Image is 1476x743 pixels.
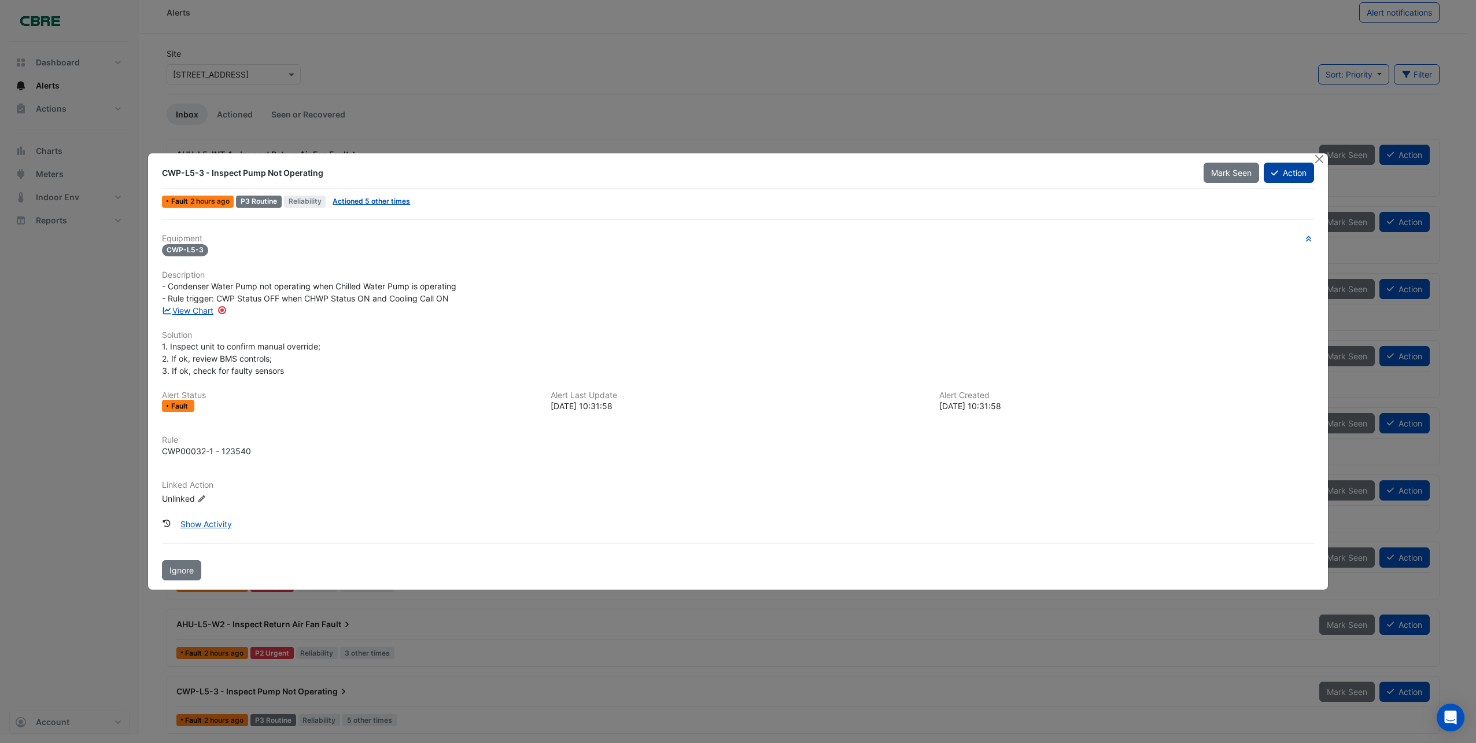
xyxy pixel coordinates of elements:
[1264,163,1314,183] button: Action
[171,403,190,410] span: Fault
[1437,704,1464,731] div: Open Intercom Messenger
[162,391,537,400] h6: Alert Status
[162,560,201,580] button: Ignore
[1211,168,1252,178] span: Mark Seen
[284,196,326,208] span: Reliability
[190,197,230,205] span: Mon 15-Sep-2025 10:31 AEST
[162,306,213,315] a: View Chart
[236,196,282,208] div: P3 Routine
[171,198,190,205] span: Fault
[162,492,301,505] div: Unlinked
[173,514,239,534] button: Show Activity
[939,391,1314,400] h6: Alert Created
[939,400,1314,412] div: [DATE] 10:31:58
[162,330,1314,340] h6: Solution
[1313,153,1326,165] button: Close
[162,480,1314,490] h6: Linked Action
[162,435,1314,445] h6: Rule
[162,445,251,457] div: CWP00032-1 - 123540
[551,391,925,400] h6: Alert Last Update
[162,244,208,256] span: CWP-L5-3
[197,495,206,503] fa-icon: Edit Linked Action
[169,565,194,575] span: Ignore
[162,270,1314,280] h6: Description
[162,281,456,303] span: - Condenser Water Pump not operating when Chilled Water Pump is operating - Rule trigger: CWP Sta...
[162,234,1314,244] h6: Equipment
[1204,163,1259,183] button: Mark Seen
[333,197,410,205] a: Actioned 5 other times
[162,341,323,376] span: 1. Inspect unit to confirm manual override; 2. If ok, review BMS controls; 3. If ok, check for fa...
[551,400,925,412] div: [DATE] 10:31:58
[162,167,1189,179] div: CWP-L5-3 - Inspect Pump Not Operating
[217,305,227,315] div: Tooltip anchor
